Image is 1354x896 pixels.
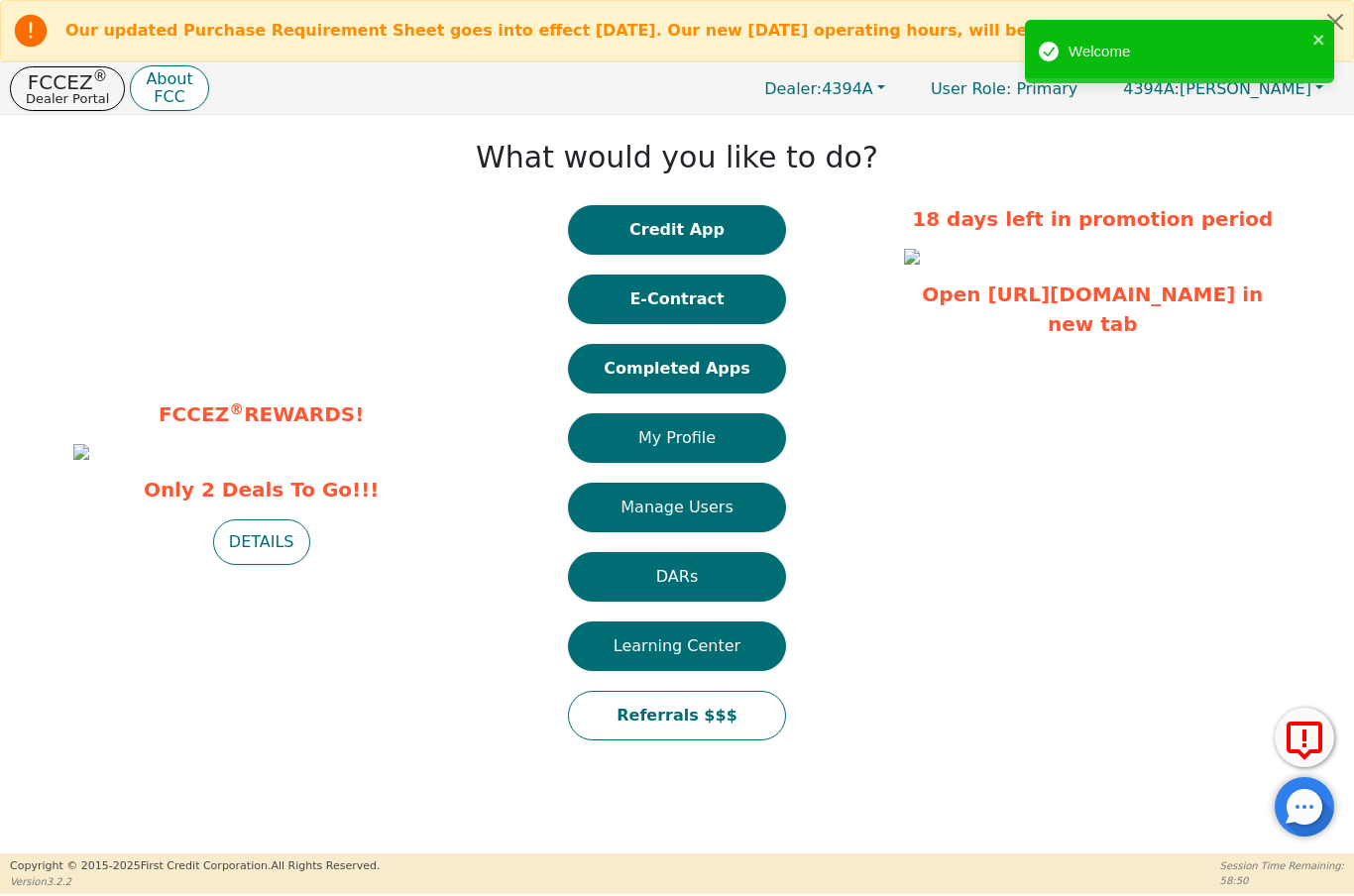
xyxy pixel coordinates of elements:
[1069,41,1306,63] div: Welcome
[26,72,109,92] p: FCCEZ
[26,92,109,105] p: Dealer Portal
[568,691,786,740] button: Referrals $$$
[146,71,192,87] p: About
[1317,1,1353,42] button: Close alert
[904,204,1281,234] p: 18 days left in promotion period
[568,205,786,255] button: Credit App
[1220,873,1344,888] p: 58:50
[1312,28,1326,51] button: close
[271,859,380,872] span: All Rights Reserved.
[568,483,786,532] button: Manage Users
[764,79,822,98] span: Dealer:
[568,552,786,602] button: DARs
[10,874,380,889] p: Version 3.2.2
[73,444,89,460] img: 40793aa7-bcf5-467d-978d-d39a42f55c8d
[764,79,873,98] span: 4394A
[229,400,244,418] sup: ®
[65,21,1155,40] b: Our updated Purchase Requirement Sheet goes into effect [DATE]. Our new [DATE] operating hours, w...
[911,69,1097,108] p: Primary
[213,519,310,565] button: DETAILS
[904,249,920,265] img: 8b767f5b-d32e-4b2a-837b-35b436713932
[73,475,450,504] span: Only 2 Deals To Go!!!
[568,621,786,671] button: Learning Center
[911,69,1097,108] a: User Role: Primary
[743,73,906,104] button: Dealer:4394A
[146,89,192,105] p: FCC
[93,67,108,85] sup: ®
[568,275,786,324] button: E-Contract
[568,413,786,463] button: My Profile
[73,399,450,429] p: FCCEZ REWARDS!
[476,140,878,175] h1: What would you like to do?
[922,282,1263,336] a: Open [URL][DOMAIN_NAME] in new tab
[130,65,208,112] button: AboutFCC
[568,344,786,393] button: Completed Apps
[1123,79,1180,98] span: 4394A:
[10,858,380,875] p: Copyright © 2015- 2025 First Credit Corporation.
[10,66,125,111] button: FCCEZ®Dealer Portal
[931,79,1011,98] span: User Role :
[1220,858,1344,873] p: Session Time Remaining:
[1275,708,1334,767] button: Report Error to FCC
[1123,79,1311,98] span: [PERSON_NAME]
